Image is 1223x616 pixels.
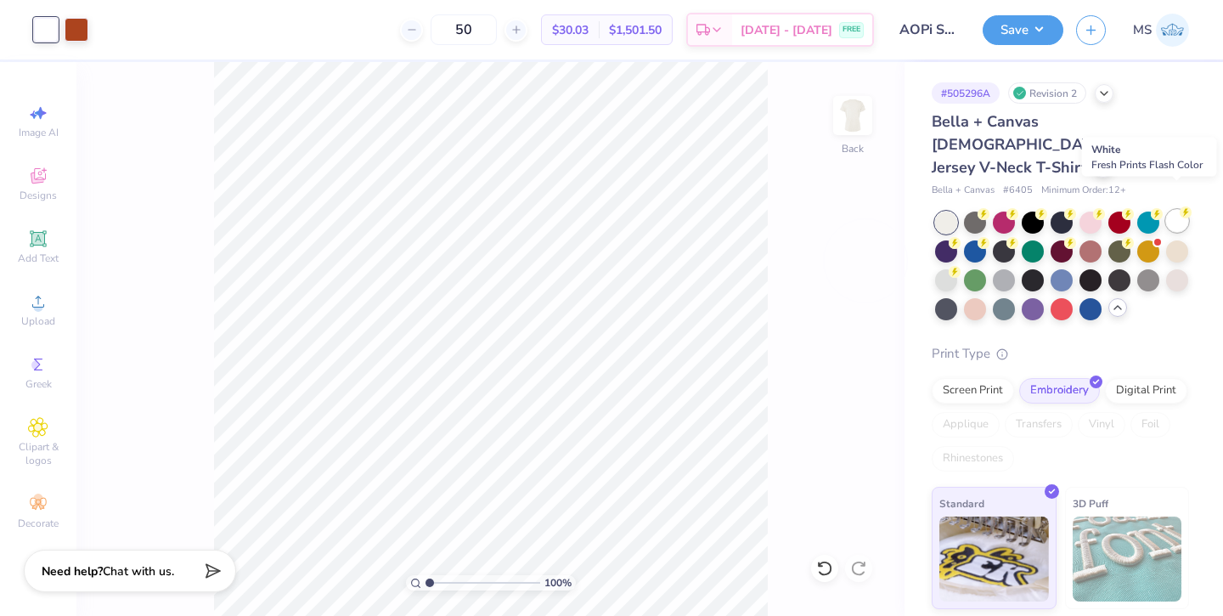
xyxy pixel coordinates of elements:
span: 3D Puff [1073,494,1108,512]
span: Clipart & logos [8,440,68,467]
div: Screen Print [932,378,1014,404]
div: Print Type [932,344,1189,364]
span: Designs [20,189,57,202]
div: Embroidery [1019,378,1100,404]
span: Upload [21,314,55,328]
div: Back [842,141,864,156]
img: Standard [939,517,1049,602]
div: White [1082,138,1217,177]
span: Decorate [18,517,59,530]
span: Greek [25,377,52,391]
div: Revision 2 [1008,82,1086,104]
strong: Need help? [42,563,103,579]
div: # 505296A [932,82,1000,104]
div: Applique [932,412,1000,438]
span: Bella + Canvas [DEMOGRAPHIC_DATA]' Relaxed Jersey V-Neck T-Shirt [932,111,1173,178]
span: Fresh Prints Flash Color [1091,158,1203,172]
span: Chat with us. [103,563,174,579]
span: Add Text [18,251,59,265]
div: Transfers [1005,412,1073,438]
img: Back [836,99,870,133]
span: Image AI [19,126,59,139]
div: Rhinestones [932,446,1014,472]
img: 3D Puff [1073,517,1182,602]
div: Foil [1130,412,1170,438]
span: # 6405 [1003,184,1033,198]
span: MS [1133,20,1152,40]
img: Madeline Schoner [1156,14,1189,47]
span: Minimum Order: 12 + [1041,184,1126,198]
input: Untitled Design [887,13,970,47]
div: Digital Print [1105,378,1187,404]
button: Save [983,15,1063,45]
input: – – [431,14,497,45]
a: MS [1133,14,1189,47]
span: [DATE] - [DATE] [741,21,832,39]
span: Standard [939,494,984,512]
span: Bella + Canvas [932,184,995,198]
span: FREE [843,24,860,36]
span: $1,501.50 [609,21,662,39]
span: 100 % [544,575,572,591]
span: $30.03 [552,21,589,39]
div: Vinyl [1078,412,1125,438]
